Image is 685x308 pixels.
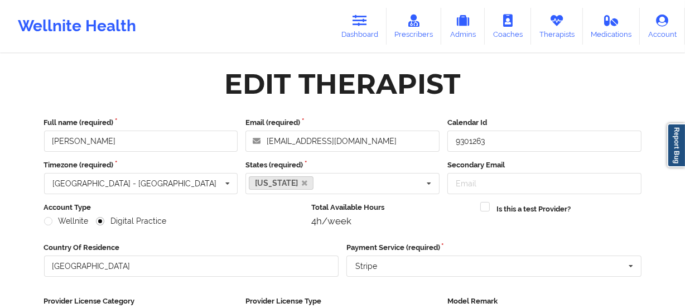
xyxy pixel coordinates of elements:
label: Email (required) [245,117,440,128]
a: Prescribers [387,8,442,45]
label: Account Type [44,202,304,213]
div: Stripe [355,262,377,270]
label: States (required) [245,160,440,171]
input: Email address [245,131,440,152]
label: Payment Service (required) [346,242,641,253]
a: [US_STATE] [249,176,313,190]
label: Provider License Category [44,296,238,307]
label: Provider License Type [245,296,440,307]
a: Report Bug [667,123,685,167]
label: Calendar Id [447,117,641,128]
label: Country Of Residence [44,242,339,253]
label: Model Remark [447,296,641,307]
label: Full name (required) [44,117,238,128]
div: 4h/week [311,215,472,227]
label: Secondary Email [447,160,641,171]
a: Medications [583,8,640,45]
a: Admins [441,8,485,45]
label: Digital Practice [96,216,166,226]
a: Account [640,8,685,45]
input: Calendar Id [447,131,641,152]
input: Email [447,173,641,194]
label: Timezone (required) [44,160,238,171]
label: Is this a test Provider? [496,204,571,215]
a: Therapists [531,8,583,45]
input: Full name [44,131,238,152]
label: Total Available Hours [311,202,472,213]
label: Wellnite [44,216,89,226]
a: Dashboard [333,8,387,45]
div: [GEOGRAPHIC_DATA] - [GEOGRAPHIC_DATA] [53,180,217,187]
a: Coaches [485,8,531,45]
div: Edit Therapist [225,66,461,102]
